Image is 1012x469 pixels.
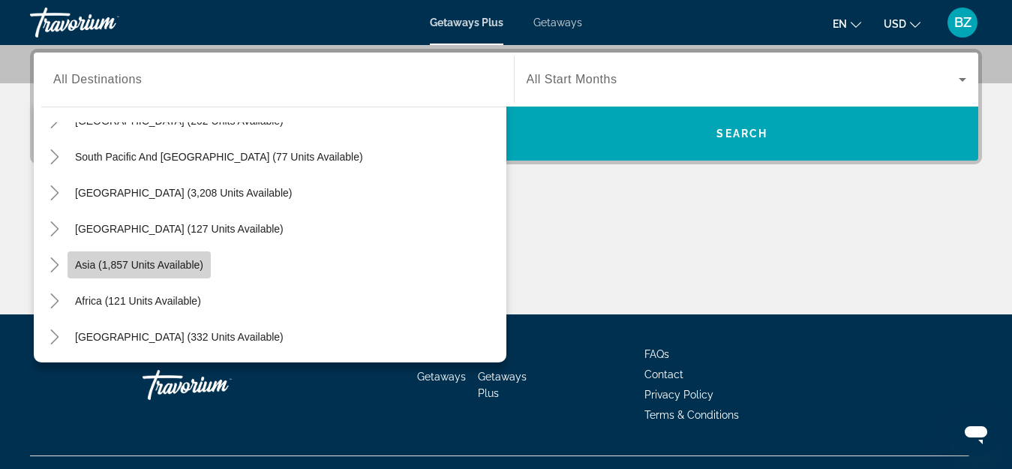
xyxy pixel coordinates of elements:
[41,252,68,278] button: Toggle Asia (1,857 units available)
[68,251,211,278] button: Asia (1,857 units available)
[644,348,669,360] a: FAQs
[75,151,363,163] span: South Pacific and [GEOGRAPHIC_DATA] (77 units available)
[943,7,982,38] button: User Menu
[53,73,142,86] span: All Destinations
[644,409,739,421] a: Terms & Conditions
[884,18,906,30] span: USD
[75,331,284,343] span: [GEOGRAPHIC_DATA] (332 units available)
[41,216,68,242] button: Toggle Central America (127 units available)
[527,73,617,86] span: All Start Months
[954,15,971,30] span: BZ
[68,143,371,170] button: South Pacific and [GEOGRAPHIC_DATA] (77 units available)
[716,128,767,140] span: Search
[644,368,683,380] a: Contact
[884,13,920,35] button: Change currency
[30,3,180,42] a: Travorium
[644,389,713,401] a: Privacy Policy
[478,371,527,399] a: Getaways Plus
[430,17,503,29] a: Getaways Plus
[75,259,203,271] span: Asia (1,857 units available)
[75,295,201,307] span: Africa (121 units available)
[41,288,68,314] button: Toggle Africa (121 units available)
[75,223,284,235] span: [GEOGRAPHIC_DATA] (127 units available)
[75,187,292,199] span: [GEOGRAPHIC_DATA] (3,208 units available)
[952,409,1000,457] iframe: Кнопка запуска окна обмена сообщениями
[41,324,68,350] button: Toggle Middle East (332 units available)
[833,18,847,30] span: en
[143,362,293,407] a: Travorium
[41,108,68,134] button: Toggle Australia (202 units available)
[68,287,209,314] button: Africa (121 units available)
[68,107,291,134] button: [GEOGRAPHIC_DATA] (202 units available)
[417,371,466,383] a: Getaways
[833,13,861,35] button: Change language
[68,179,299,206] button: [GEOGRAPHIC_DATA] (3,208 units available)
[68,215,291,242] button: [GEOGRAPHIC_DATA] (127 units available)
[41,144,68,170] button: Toggle South Pacific and Oceania (77 units available)
[34,53,978,161] div: Search widget
[41,180,68,206] button: Toggle South America (3,208 units available)
[533,17,582,29] a: Getaways
[68,323,291,350] button: [GEOGRAPHIC_DATA] (332 units available)
[506,107,979,161] button: Search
